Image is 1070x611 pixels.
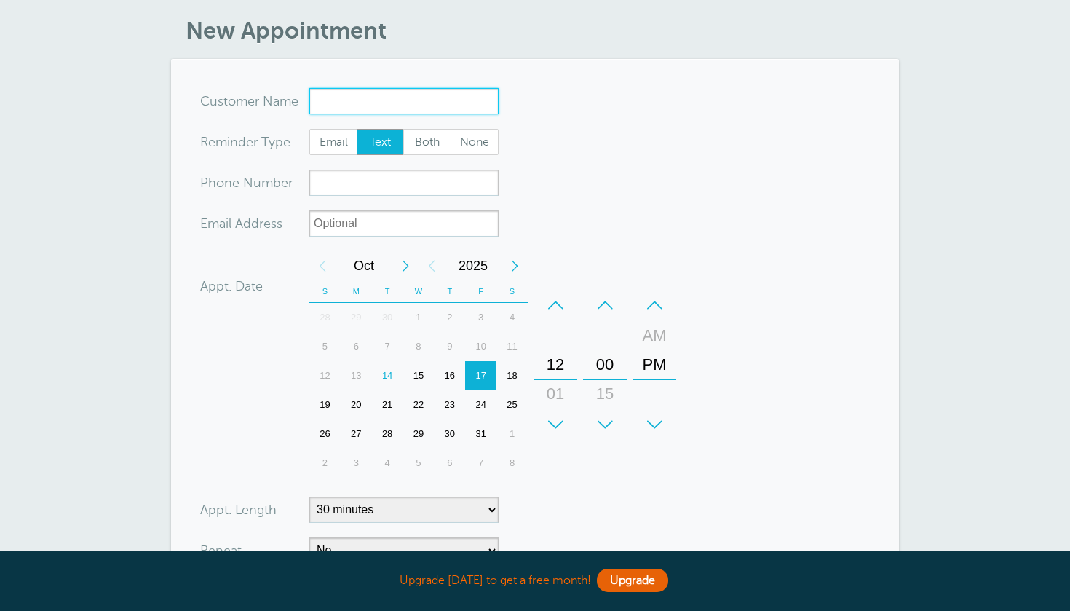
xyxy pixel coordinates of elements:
[341,332,372,361] div: 6
[465,332,496,361] div: Friday, October 10
[496,280,528,303] th: S
[200,503,277,516] label: Appt. Length
[434,280,465,303] th: T
[341,390,372,419] div: 20
[171,565,899,596] div: Upgrade [DATE] to get a free month!
[496,449,528,478] div: 8
[341,449,372,478] div: 3
[372,361,403,390] div: Today, Tuesday, October 14
[309,361,341,390] div: Sunday, October 12
[309,390,341,419] div: Sunday, October 19
[403,390,435,419] div: 22
[403,449,435,478] div: Wednesday, November 5
[403,280,435,303] th: W
[404,130,451,154] span: Both
[451,130,498,154] span: None
[465,449,496,478] div: 7
[465,449,496,478] div: Friday, November 7
[465,332,496,361] div: 10
[309,303,341,332] div: Sunday, September 28
[496,419,528,449] div: Saturday, November 1
[186,17,899,44] h1: New Appointment
[465,390,496,419] div: Friday, October 24
[496,303,528,332] div: Saturday, October 4
[434,419,465,449] div: Thursday, October 30
[341,419,372,449] div: 27
[309,361,341,390] div: 12
[465,361,496,390] div: 17
[434,390,465,419] div: Thursday, October 23
[403,332,435,361] div: 8
[434,449,465,478] div: Thursday, November 6
[357,129,405,155] label: Text
[434,332,465,361] div: Thursday, October 9
[465,419,496,449] div: Friday, October 31
[597,569,668,592] a: Upgrade
[434,419,465,449] div: 30
[496,390,528,419] div: 25
[434,361,465,390] div: Thursday, October 16
[372,419,403,449] div: Tuesday, October 28
[200,217,226,230] span: Ema
[496,419,528,449] div: 1
[223,95,273,108] span: tomer N
[309,419,341,449] div: 26
[310,130,357,154] span: Email
[372,332,403,361] div: 7
[224,176,261,189] span: ne Nu
[465,303,496,332] div: Friday, October 3
[496,449,528,478] div: Saturday, November 8
[465,361,496,390] div: Friday, October 17
[496,332,528,361] div: Saturday, October 11
[200,210,309,237] div: ress
[587,409,622,438] div: 30
[434,303,465,332] div: Thursday, October 2
[587,379,622,409] div: 15
[309,449,341,478] div: Sunday, November 2
[309,129,357,155] label: Email
[538,379,573,409] div: 01
[309,280,341,303] th: S
[465,280,496,303] th: F
[434,303,465,332] div: 2
[336,251,392,280] span: October
[496,361,528,390] div: Saturday, October 18
[200,135,290,149] label: Reminder Type
[496,332,528,361] div: 11
[372,449,403,478] div: Tuesday, November 4
[341,390,372,419] div: Monday, October 20
[434,449,465,478] div: 6
[502,251,528,280] div: Next Year
[372,280,403,303] th: T
[403,449,435,478] div: 5
[309,303,341,332] div: 28
[372,332,403,361] div: Tuesday, October 7
[403,361,435,390] div: Wednesday, October 15
[465,419,496,449] div: 31
[309,449,341,478] div: 2
[538,409,573,438] div: 02
[403,419,435,449] div: 29
[341,419,372,449] div: Monday, October 27
[200,88,309,114] div: ame
[403,361,435,390] div: 15
[341,361,372,390] div: 13
[637,350,672,379] div: PM
[372,390,403,419] div: Tuesday, October 21
[403,419,435,449] div: Wednesday, October 29
[583,291,627,439] div: Minutes
[309,210,499,237] input: Optional
[341,332,372,361] div: Monday, October 6
[434,390,465,419] div: 23
[434,361,465,390] div: 16
[200,176,224,189] span: Pho
[434,332,465,361] div: 9
[372,419,403,449] div: 28
[587,350,622,379] div: 00
[357,130,404,154] span: Text
[341,303,372,332] div: Monday, September 29
[403,129,451,155] label: Both
[372,303,403,332] div: 30
[309,332,341,361] div: Sunday, October 5
[309,419,341,449] div: Sunday, October 26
